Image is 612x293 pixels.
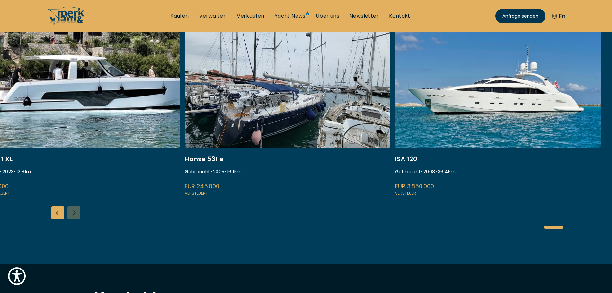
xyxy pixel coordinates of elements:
a: Anfrage senden [495,9,545,23]
a: Über uns [316,13,339,20]
a: Newsletter [350,13,379,20]
a: Kaufen [170,13,189,20]
a: Yacht News [275,13,306,20]
a: Kontakt [389,13,410,20]
button: En [552,12,565,21]
a: Verkaufen [237,13,264,20]
span: Anfrage senden [502,13,538,20]
a: Verwalten [199,13,227,20]
div: Previous slide [51,206,64,219]
button: Show Accessibility Preferences [6,266,27,287]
